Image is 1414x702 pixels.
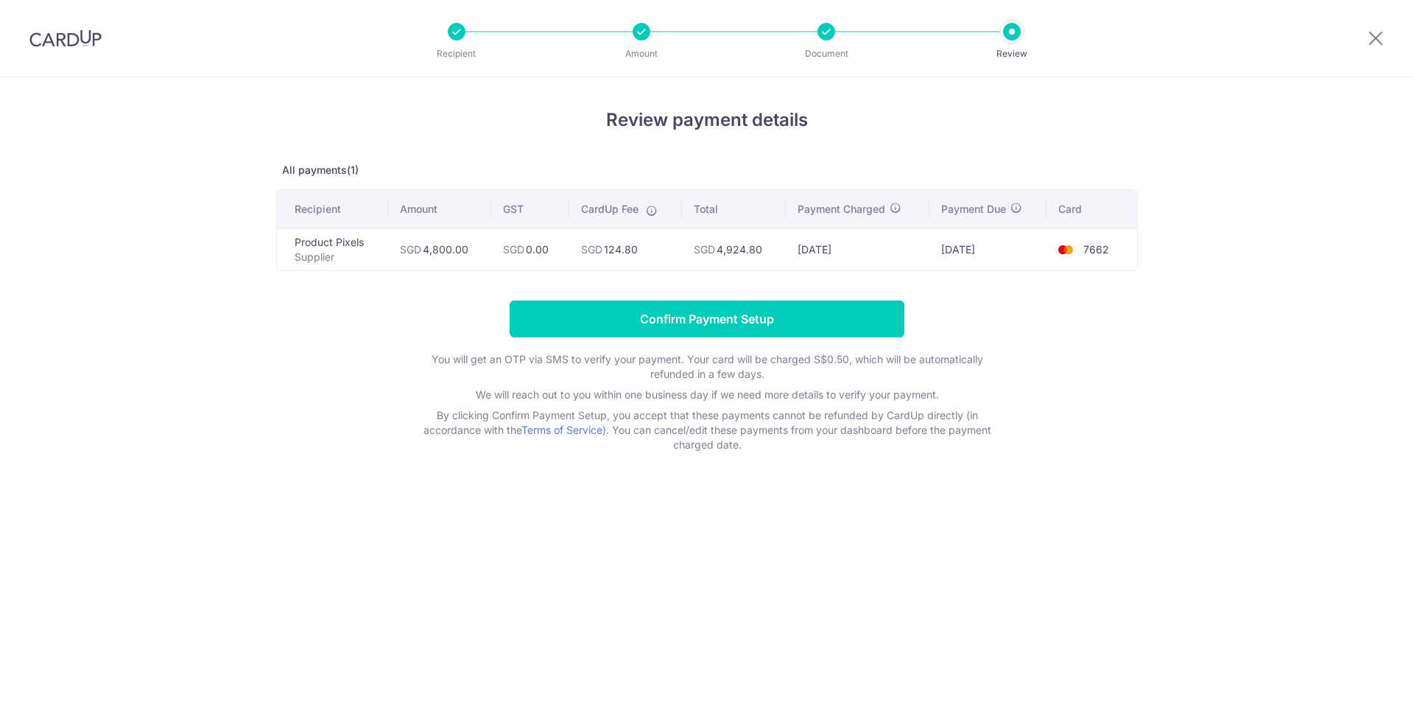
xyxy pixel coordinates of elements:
td: 124.80 [569,228,682,270]
input: Confirm Payment Setup [510,301,904,337]
p: You will get an OTP via SMS to verify your payment. Your card will be charged S$0.50, which will ... [412,352,1002,382]
p: Review [957,46,1066,61]
span: CardUp Fee [581,202,639,217]
th: Total [682,190,786,228]
td: 4,800.00 [388,228,492,270]
span: SGD [694,243,715,256]
span: SGD [503,243,524,256]
td: [DATE] [786,228,929,270]
th: Amount [388,190,492,228]
h4: Review payment details [276,107,1138,133]
span: SGD [400,243,421,256]
td: 0.00 [491,228,569,270]
img: <span class="translation_missing" title="translation missing: en.account_steps.new_confirm_form.b... [1051,241,1080,259]
p: All payments(1) [276,163,1138,178]
span: Payment Due [941,202,1006,217]
td: 4,924.80 [682,228,786,270]
p: Document [772,46,881,61]
p: Recipient [402,46,511,61]
span: 7662 [1083,243,1109,256]
td: [DATE] [929,228,1047,270]
p: Amount [587,46,696,61]
img: CardUp [29,29,102,47]
span: Payment Charged [798,202,885,217]
p: Supplier [295,250,376,264]
th: GST [491,190,569,228]
th: Recipient [277,190,388,228]
iframe: Opens a widget where you can find more information [1320,658,1399,695]
a: Terms of Service [521,424,602,436]
th: Card [1047,190,1137,228]
span: SGD [581,243,602,256]
p: We will reach out to you within one business day if we need more details to verify your payment. [412,387,1002,402]
td: Product Pixels [277,228,388,270]
p: By clicking Confirm Payment Setup, you accept that these payments cannot be refunded by CardUp di... [412,408,1002,452]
